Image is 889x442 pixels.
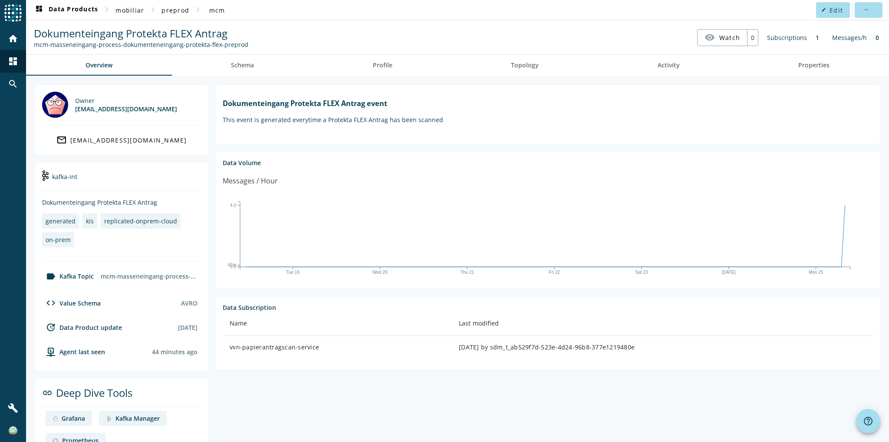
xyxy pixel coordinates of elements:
[42,386,201,407] div: Deep Dive Tools
[830,6,843,14] span: Edit
[99,411,167,426] a: deep dive imageKafka Manager
[203,2,231,18] button: mcm
[821,7,826,12] mat-icon: edit
[34,5,98,15] span: Data Products
[148,4,158,15] mat-icon: chevron_right
[106,416,112,422] img: deep dive image
[705,32,715,43] mat-icon: visibility
[4,4,22,22] img: spoud-logo.svg
[722,270,736,275] text: [DATE]
[70,136,187,144] div: [EMAIL_ADDRESS][DOMAIN_NAME]
[228,263,236,267] text: 47m
[34,40,248,49] div: Kafka Topic: mcm-masseneingang-process-dokumenteneingang-protekta-flex-preprod
[46,298,56,308] mat-icon: code
[34,5,44,15] mat-icon: dashboard
[223,176,278,186] div: Messages / Hour
[863,7,868,12] mat-icon: more_horiz
[86,62,112,68] span: Overview
[158,2,193,18] button: preprod
[8,33,18,44] mat-icon: home
[42,388,53,398] mat-icon: link
[372,270,388,275] text: Wed 20
[230,264,236,269] text: 0.0
[181,299,198,307] div: AVRO
[152,348,198,356] div: Agents typically reports every 15min to 1h
[223,303,873,312] div: Data Subscription
[42,322,122,332] div: Data Product update
[97,269,201,284] div: mcm-masseneingang-process-dokumenteneingang-protekta-flex-preprod
[871,29,883,46] div: 0
[209,6,225,14] span: mcm
[42,271,94,282] div: Kafka Topic
[549,270,560,275] text: Fri 22
[511,62,539,68] span: Topology
[809,270,823,275] text: Mon 25
[161,6,189,14] span: preprod
[46,217,76,225] div: generated
[9,426,17,435] img: c5efd522b9e2345ba31424202ff1fd10
[373,62,392,68] span: Profile
[816,2,850,18] button: Edit
[230,203,236,207] text: 4.0
[747,30,758,46] div: 0
[46,271,56,282] mat-icon: label
[658,62,680,68] span: Activity
[452,312,873,336] th: Last modified
[56,135,67,145] mat-icon: mail_outline
[223,116,873,124] p: This event is generated everytime a Protekta FLEX Antrag has been scanned
[115,414,160,422] div: Kafka Manager
[42,169,201,191] div: kafka-int
[104,217,177,225] div: replicated-onprem-cloud
[112,2,148,18] button: mobiliar
[62,414,85,422] div: Grafana
[698,30,747,45] button: Watch
[452,336,873,359] td: [DATE] by sdm_t_ab529f7d-523e-4d24-96b8-377e1219480e
[223,99,873,108] h1: Dokumenteingang Protekta FLEX Antrag event
[42,92,68,118] img: mbx_301492@mobi.ch
[193,4,203,15] mat-icon: chevron_right
[42,132,201,148] a: [EMAIL_ADDRESS][DOMAIN_NAME]
[828,29,871,46] div: Messages/h
[286,270,300,275] text: Tue 19
[8,403,18,413] mat-icon: build
[46,236,71,244] div: on-prem
[635,270,648,275] text: Sat 23
[231,62,254,68] span: Schema
[75,96,177,105] div: Owner
[46,411,92,426] a: deep dive imageGrafana
[75,105,177,113] div: [EMAIL_ADDRESS][DOMAIN_NAME]
[42,170,49,181] img: kafka-int
[178,323,198,332] div: [DATE]
[863,416,873,426] mat-icon: help_outline
[223,159,873,167] div: Data Volume
[46,322,56,332] mat-icon: update
[53,416,58,422] img: deep dive image
[719,30,740,45] span: Watch
[115,6,144,14] span: mobiliar
[42,198,201,206] div: Dokumenteingang Protekta FLEX Antrag
[230,343,445,352] div: vvn-papierantragscan-service
[42,346,105,357] div: agent-env-preprod
[86,217,94,225] div: kis
[8,56,18,66] mat-icon: dashboard
[102,4,112,15] mat-icon: chevron_right
[42,298,101,308] div: Value Schema
[8,79,18,89] mat-icon: search
[30,2,102,18] button: Data Products
[763,29,811,46] div: Subscriptions
[461,270,474,275] text: Thu 21
[34,26,227,40] span: Dokumenteingang Protekta FLEX Antrag
[811,29,823,46] div: 1
[798,62,830,68] span: Properties
[223,312,452,336] th: Name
